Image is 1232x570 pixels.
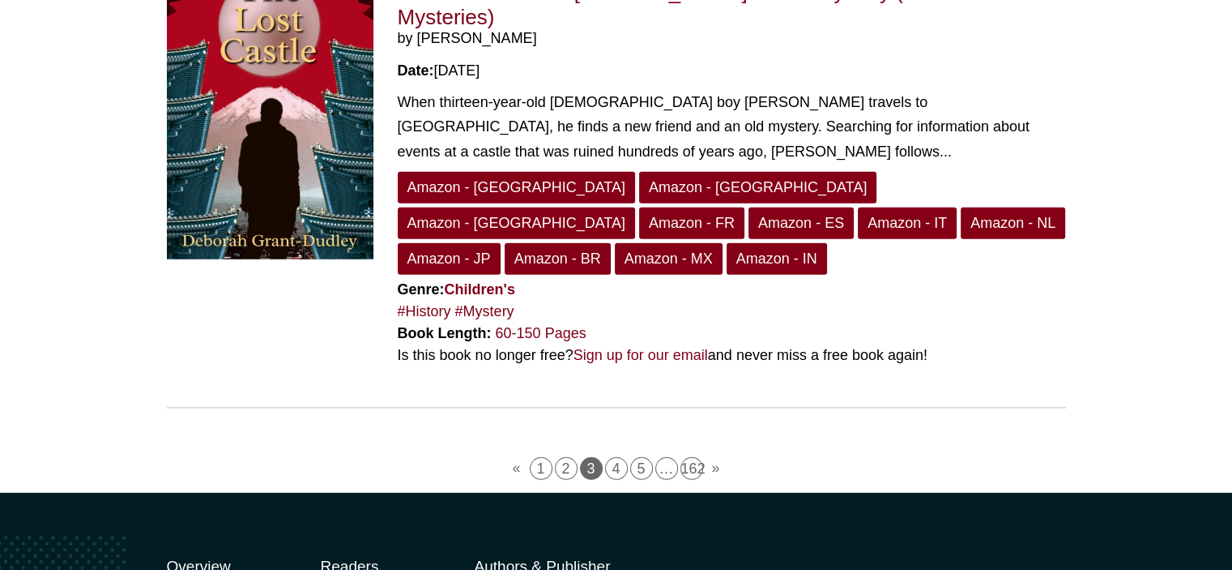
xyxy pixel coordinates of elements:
[573,347,708,363] a: Sign up for our email
[655,457,678,480] span: …
[505,243,611,275] a: Amazon - BR
[398,345,1066,366] div: Is this book no longer free? and never miss a free book again!
[530,457,552,480] a: 1
[858,208,957,239] a: Amazon - IT
[398,281,515,298] strong: Genre:
[398,172,635,204] a: Amazon - [GEOGRAPHIC_DATA]
[639,208,744,239] a: Amazon - FR
[496,325,586,341] a: 60-150 Pages
[398,62,434,79] strong: Date:
[398,208,635,239] a: Amazon - [GEOGRAPHIC_DATA]
[398,30,1066,48] span: by [PERSON_NAME]
[505,457,526,480] a: «
[455,303,514,319] a: #Mystery
[639,172,876,204] a: Amazon - [GEOGRAPHIC_DATA]
[615,243,723,275] a: Amazon - MX
[580,457,603,480] span: 3
[398,60,1066,82] div: [DATE]
[727,243,827,275] a: Amazon - IN
[398,90,1066,165] div: When thirteen-year-old [DEMOGRAPHIC_DATA] boy [PERSON_NAME] travels to [GEOGRAPHIC_DATA], he find...
[398,303,451,319] a: #History
[445,281,515,298] a: Children's
[961,208,1065,239] a: Amazon - NL
[706,457,727,480] a: »
[605,457,628,480] a: 4
[748,208,854,239] a: Amazon - ES
[555,457,578,480] a: 2
[680,457,703,480] a: 162
[630,457,653,480] a: 5
[398,325,492,341] strong: Book Length:
[398,243,501,275] a: Amazon - JP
